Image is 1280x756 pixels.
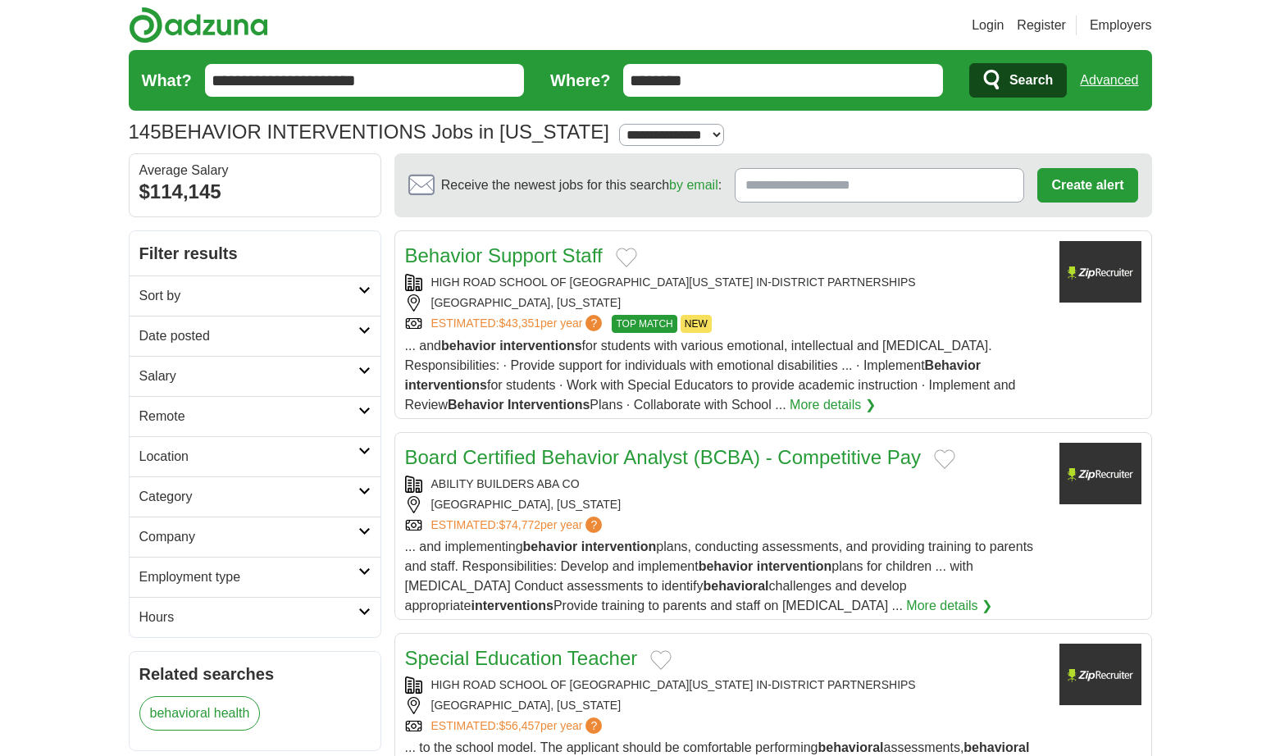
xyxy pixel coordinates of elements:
[129,121,609,143] h1: BEHAVIOR INTERVENTIONS Jobs in [US_STATE]
[431,717,606,735] a: ESTIMATED:$56,457per year?
[499,518,540,531] span: $74,772
[441,339,496,353] strong: behavior
[431,315,606,333] a: ESTIMATED:$43,351per year?
[431,517,606,534] a: ESTIMATED:$74,772per year?
[130,436,380,476] a: Location
[790,395,876,415] a: More details ❯
[139,407,358,426] h2: Remote
[139,662,371,686] h2: Related searches
[704,579,769,593] strong: behavioral
[1017,16,1066,35] a: Register
[130,517,380,557] a: Company
[581,540,657,553] strong: intervention
[906,596,992,616] a: More details ❯
[139,567,358,587] h2: Employment type
[585,517,602,533] span: ?
[523,540,578,553] strong: behavior
[139,367,358,386] h2: Salary
[508,398,590,412] strong: Interventions
[405,378,487,392] strong: interventions
[405,676,1046,694] div: HIGH ROAD SCHOOL OF [GEOGRAPHIC_DATA][US_STATE] IN-DISTRICT PARTNERSHIPS
[405,274,1046,291] div: HIGH ROAD SCHOOL OF [GEOGRAPHIC_DATA][US_STATE] IN-DISTRICT PARTNERSHIPS
[142,68,192,93] label: What?
[681,315,712,333] span: NEW
[139,608,358,627] h2: Hours
[405,540,1034,613] span: ... and implementing plans, conducting assessments, and providing training to parents and staff. ...
[1059,241,1141,303] img: Company logo
[471,599,553,613] strong: interventions
[405,339,1016,412] span: ... and for students with various emotional, intellectual and [MEDICAL_DATA]. Responsibilities: ·...
[139,164,371,177] div: Average Salary
[1059,443,1141,504] img: Company logo
[405,476,1046,493] div: ABILITY BUILDERS ABA CO
[963,740,1029,754] strong: behavioral
[405,446,922,468] a: Board Certified Behavior Analyst (BCBA) - Competitive Pay
[585,717,602,734] span: ?
[1090,16,1152,35] a: Employers
[139,326,358,346] h2: Date posted
[757,559,832,573] strong: intervention
[139,177,371,207] div: $114,145
[130,231,380,276] h2: Filter results
[1059,644,1141,705] img: Company logo
[139,527,358,547] h2: Company
[139,447,358,467] h2: Location
[612,315,676,333] span: TOP MATCH
[1037,168,1137,203] button: Create alert
[934,449,955,469] button: Add to favorite jobs
[405,294,1046,312] div: [GEOGRAPHIC_DATA], [US_STATE]
[499,719,540,732] span: $56,457
[130,597,380,637] a: Hours
[1009,64,1053,97] span: Search
[499,317,540,330] span: $43,351
[969,63,1067,98] button: Search
[130,316,380,356] a: Date posted
[448,398,503,412] strong: Behavior
[699,559,754,573] strong: behavior
[405,697,1046,714] div: [GEOGRAPHIC_DATA], [US_STATE]
[616,248,637,267] button: Add to favorite jobs
[818,740,884,754] strong: behavioral
[130,476,380,517] a: Category
[129,117,162,147] span: 145
[972,16,1004,35] a: Login
[669,178,718,192] a: by email
[130,396,380,436] a: Remote
[405,244,603,266] a: Behavior Support Staff
[139,696,261,731] a: behavioral health
[499,339,581,353] strong: interventions
[405,647,638,669] a: Special Education Teacher
[1080,64,1138,97] a: Advanced
[650,650,672,670] button: Add to favorite jobs
[130,276,380,316] a: Sort by
[139,286,358,306] h2: Sort by
[130,557,380,597] a: Employment type
[139,487,358,507] h2: Category
[925,358,981,372] strong: Behavior
[130,356,380,396] a: Salary
[441,175,722,195] span: Receive the newest jobs for this search :
[405,496,1046,513] div: [GEOGRAPHIC_DATA], [US_STATE]
[585,315,602,331] span: ?
[129,7,268,43] img: Adzuna logo
[550,68,610,93] label: Where?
